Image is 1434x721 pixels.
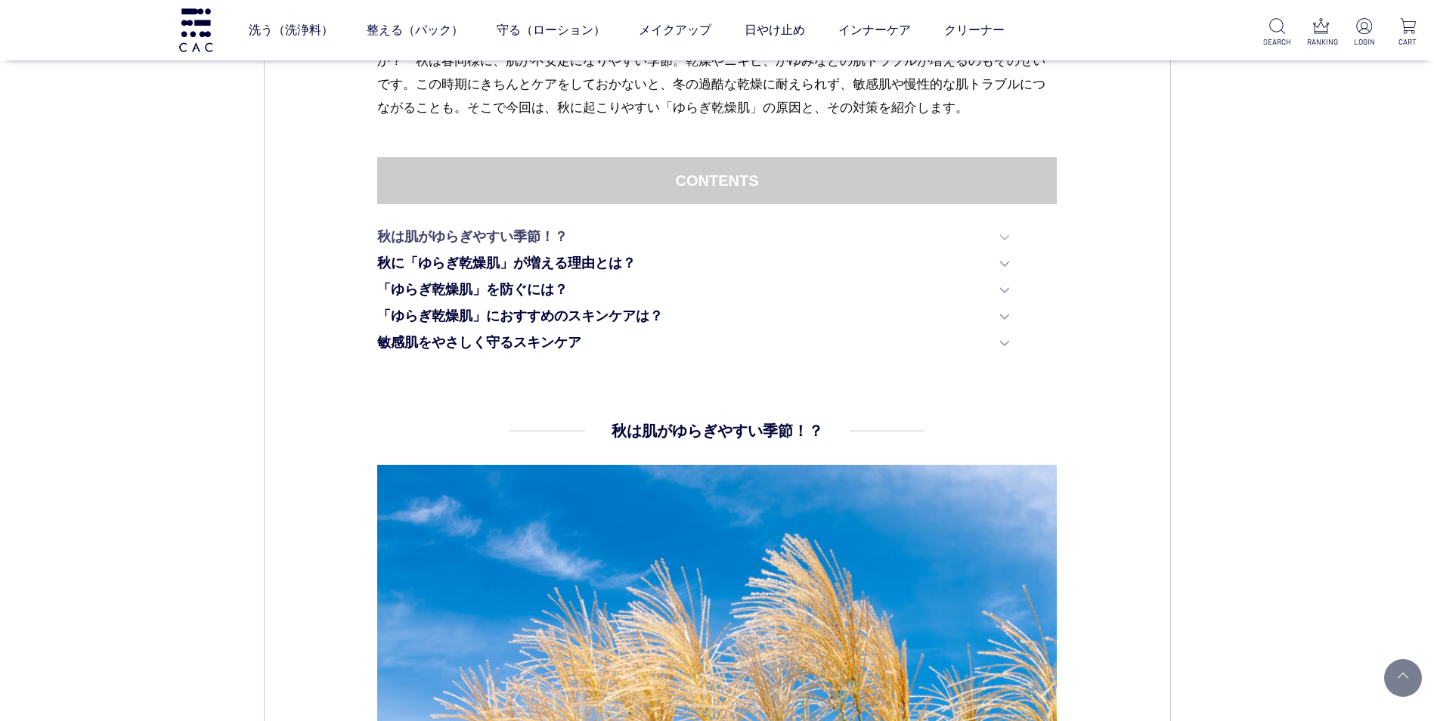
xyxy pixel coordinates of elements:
[377,306,1009,326] a: 「ゆらぎ乾燥肌」におすすめのスキンケアは？
[639,9,711,51] a: メイクアップ
[838,9,911,51] a: インナーケア
[377,253,1009,274] a: 秋に「ゆらぎ乾燥肌」が増える理由とは？
[249,9,333,51] a: 洗う（洗浄料）
[367,9,463,51] a: 整える（パック）
[377,227,1009,247] a: 秋は肌がゆらぎやすい季節！？
[1263,36,1291,48] p: SEARCH
[612,419,823,442] h2: 秋は肌がゆらぎやすい季節！？
[1263,18,1291,48] a: SEARCH
[1394,36,1422,48] p: CART
[1350,18,1378,48] a: LOGIN
[377,333,1009,353] a: 敏感肌をやさしく守るスキンケア
[944,9,1005,51] a: クリーナー
[377,157,1057,204] dt: CONTENTS
[1394,18,1422,48] a: CART
[377,280,1009,300] a: 「ゆらぎ乾燥肌」を防ぐには？
[1307,36,1335,48] p: RANKING
[745,9,805,51] a: 日やけ止め
[1350,36,1378,48] p: LOGIN
[1307,18,1335,48] a: RANKING
[177,8,215,51] img: logo
[497,9,606,51] a: 守る（ローション）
